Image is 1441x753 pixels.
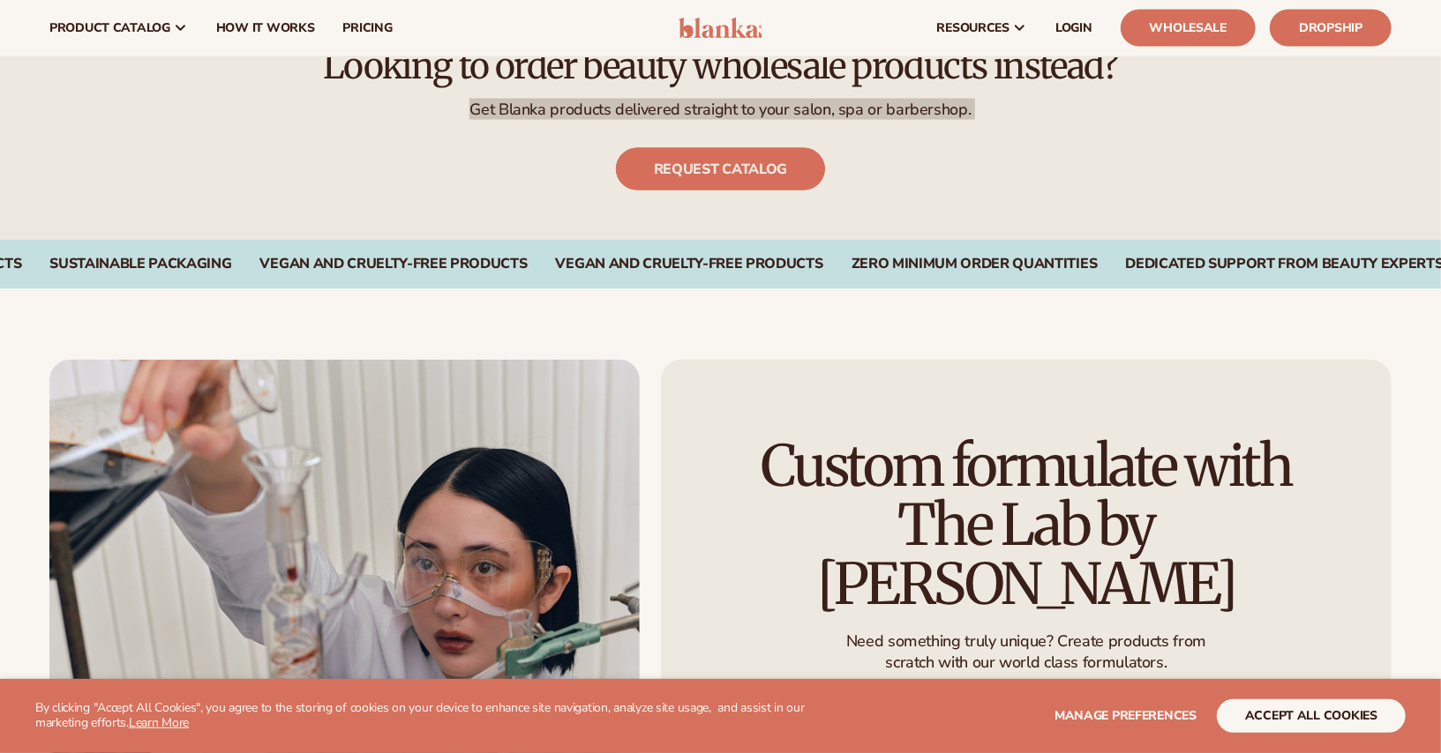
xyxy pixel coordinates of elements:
[937,21,1009,35] span: resources
[35,701,825,731] p: By clicking "Accept All Cookies", you agree to the storing of cookies on your device to enhance s...
[1270,10,1392,47] a: Dropship
[556,257,823,273] div: Vegan and Cruelty-Free Products
[49,47,1392,86] h2: Looking to order beauty wholesale products instead?
[49,257,231,273] div: SUSTAINABLE PACKAGING
[710,437,1342,615] h2: Custom formulate with The Lab by [PERSON_NAME]
[342,21,392,35] span: pricing
[216,21,315,35] span: How It Works
[846,653,1206,674] p: scratch with our world class formulators.
[129,714,189,731] a: Learn More
[679,18,762,39] img: logo
[616,148,825,190] a: Request catalog
[846,633,1206,653] p: Need something truly unique? Create products from
[49,100,1392,120] p: Get Blanka products delivered straight to your salon, spa or barbershop.
[1217,699,1406,733] button: accept all cookies
[852,257,1098,273] div: Zero Minimum Order QuantitieS
[1121,10,1256,47] a: Wholesale
[1054,699,1197,733] button: Manage preferences
[1054,707,1197,724] span: Manage preferences
[260,257,528,273] div: VEGAN AND CRUELTY-FREE PRODUCTS
[1055,21,1092,35] span: LOGIN
[49,21,170,35] span: product catalog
